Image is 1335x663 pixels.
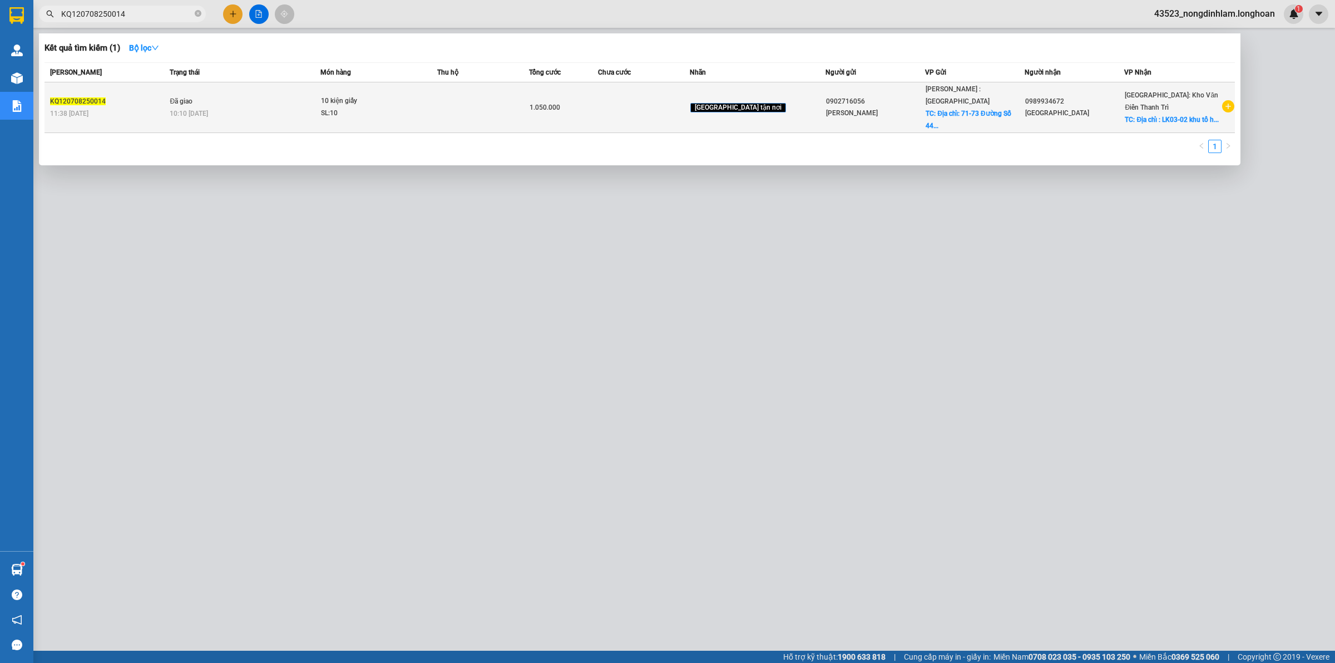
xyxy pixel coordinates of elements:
[46,10,54,18] span: search
[1208,140,1222,153] li: 1
[50,97,106,105] span: KQ120708250014
[1025,96,1124,107] div: 0989934672
[1225,143,1232,149] span: right
[529,68,561,76] span: Tổng cước
[61,8,192,20] input: Tìm tên, số ĐT hoặc mã đơn
[690,103,786,113] span: [GEOGRAPHIC_DATA] tận nơi
[321,107,404,120] div: SL: 10
[1025,68,1061,76] span: Người nhận
[1222,140,1235,153] button: right
[925,68,946,76] span: VP Gửi
[1195,140,1208,153] button: left
[690,68,706,76] span: Nhãn
[320,68,351,76] span: Món hàng
[1209,140,1221,153] a: 1
[530,104,560,111] span: 1.050.000
[50,68,102,76] span: [PERSON_NAME]
[1195,140,1208,153] li: Previous Page
[1124,68,1151,76] span: VP Nhận
[825,68,856,76] span: Người gửi
[1025,107,1124,119] div: [GEOGRAPHIC_DATA]
[826,107,924,119] div: [PERSON_NAME]
[44,42,120,54] h3: Kết quả tìm kiếm ( 1 )
[170,68,200,76] span: Trạng thái
[12,590,22,600] span: question-circle
[21,562,24,566] sup: 1
[11,564,23,576] img: warehouse-icon
[129,43,159,52] strong: Bộ lọc
[926,110,1011,130] span: TC: Địa chỉ: 71-73 Đường Số 44...
[50,110,88,117] span: 11:38 [DATE]
[1222,140,1235,153] li: Next Page
[1125,91,1218,111] span: [GEOGRAPHIC_DATA]: Kho Văn Điển Thanh Trì
[195,10,201,17] span: close-circle
[12,615,22,625] span: notification
[170,97,192,105] span: Đã giao
[11,45,23,56] img: warehouse-icon
[1198,143,1205,149] span: left
[437,68,458,76] span: Thu hộ
[12,640,22,650] span: message
[195,9,201,19] span: close-circle
[120,39,168,57] button: Bộ lọcdown
[151,44,159,52] span: down
[11,72,23,84] img: warehouse-icon
[11,100,23,112] img: solution-icon
[1125,116,1219,124] span: TC: Địa chỉ : LK03-02 khu tổ h...
[170,110,208,117] span: 10:10 [DATE]
[598,68,631,76] span: Chưa cước
[9,7,24,24] img: logo-vxr
[826,96,924,107] div: 0902716056
[1222,100,1234,112] span: plus-circle
[926,85,990,105] span: [PERSON_NAME] : [GEOGRAPHIC_DATA]
[321,95,404,107] div: 10 kiện giấy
